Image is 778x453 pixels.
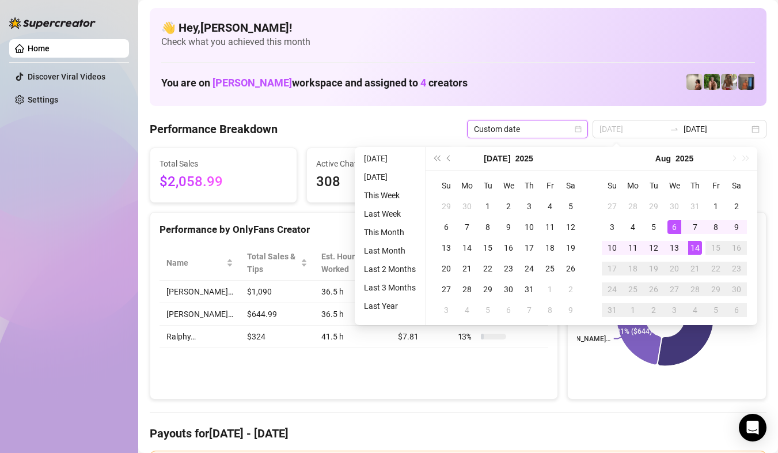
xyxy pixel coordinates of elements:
div: 27 [667,282,681,296]
td: 2025-08-14 [685,237,705,258]
h4: Payouts for [DATE] - [DATE] [150,425,766,441]
div: 11 [543,220,557,234]
td: 2025-07-27 [602,196,623,217]
td: 2025-08-06 [664,217,685,237]
td: 2025-08-07 [519,300,540,320]
td: 2025-08-05 [643,217,664,237]
div: 6 [730,303,743,317]
span: swap-right [670,124,679,134]
div: 27 [605,199,619,213]
div: 15 [709,241,723,255]
div: 24 [605,282,619,296]
h4: 👋 Hey, [PERSON_NAME] ! [161,20,755,36]
td: 2025-07-16 [498,237,519,258]
button: Choose a month [655,147,671,170]
td: 2025-09-06 [726,300,747,320]
div: 23 [502,262,515,275]
th: Fr [705,175,726,196]
td: 2025-09-03 [664,300,685,320]
span: Total Sales & Tips [247,250,298,275]
div: 29 [439,199,453,213]
td: 2025-07-06 [436,217,457,237]
td: 2025-07-24 [519,258,540,279]
div: 13 [667,241,681,255]
td: 2025-07-26 [560,258,581,279]
li: Last 2 Months [359,262,420,276]
div: 4 [688,303,702,317]
div: 8 [481,220,495,234]
div: 21 [460,262,474,275]
td: $324 [240,326,314,348]
span: calendar [575,126,582,133]
td: 2025-07-19 [560,237,581,258]
td: 2025-08-21 [685,258,705,279]
td: 2025-07-28 [623,196,643,217]
div: 29 [647,199,661,213]
div: 29 [709,282,723,296]
td: 2025-07-07 [457,217,477,237]
button: Last year (Control + left) [430,147,443,170]
div: 1 [481,199,495,213]
td: 36.5 h [314,303,391,326]
div: 4 [460,303,474,317]
th: Mo [457,175,477,196]
div: 21 [688,262,702,275]
td: 2025-07-08 [477,217,498,237]
div: 5 [564,199,578,213]
div: 12 [647,241,661,255]
div: 26 [564,262,578,275]
td: 2025-08-18 [623,258,643,279]
div: 7 [688,220,702,234]
div: 10 [605,241,619,255]
div: 13 [439,241,453,255]
div: 26 [647,282,661,296]
div: 31 [605,303,619,317]
td: 2025-08-08 [705,217,726,237]
div: 6 [439,220,453,234]
td: 2025-09-01 [623,300,643,320]
td: 2025-07-17 [519,237,540,258]
td: [PERSON_NAME]… [160,303,240,326]
img: Ralphy [686,74,703,90]
td: 2025-09-05 [705,300,726,320]
div: Est. Hours Worked [321,250,375,275]
div: 16 [502,241,515,255]
td: 2025-08-24 [602,279,623,300]
div: 6 [502,303,515,317]
td: 2025-07-11 [540,217,560,237]
div: 8 [543,303,557,317]
div: 28 [688,282,702,296]
th: Tu [643,175,664,196]
td: 2025-07-04 [540,196,560,217]
div: 28 [460,282,474,296]
a: Settings [28,95,58,104]
td: 2025-08-15 [705,237,726,258]
td: 2025-07-28 [457,279,477,300]
h4: Performance Breakdown [150,121,278,137]
div: 30 [667,199,681,213]
div: 18 [543,241,557,255]
td: 2025-07-27 [436,279,457,300]
button: Previous month (PageUp) [443,147,456,170]
td: $1,090 [240,281,314,303]
div: 3 [522,199,536,213]
div: 3 [667,303,681,317]
td: 2025-08-16 [726,237,747,258]
div: 3 [605,220,619,234]
td: $7.81 [391,326,451,348]
div: 15 [481,241,495,255]
div: 24 [522,262,536,275]
td: 2025-08-02 [726,196,747,217]
th: Mo [623,175,643,196]
div: 9 [730,220,743,234]
div: Performance by OnlyFans Creator [160,222,548,237]
td: 2025-07-09 [498,217,519,237]
td: 2025-07-30 [498,279,519,300]
div: 4 [626,220,640,234]
div: 22 [481,262,495,275]
input: End date [684,123,749,135]
div: 20 [667,262,681,275]
th: Fr [540,175,560,196]
div: 1 [626,303,640,317]
td: 2025-09-02 [643,300,664,320]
